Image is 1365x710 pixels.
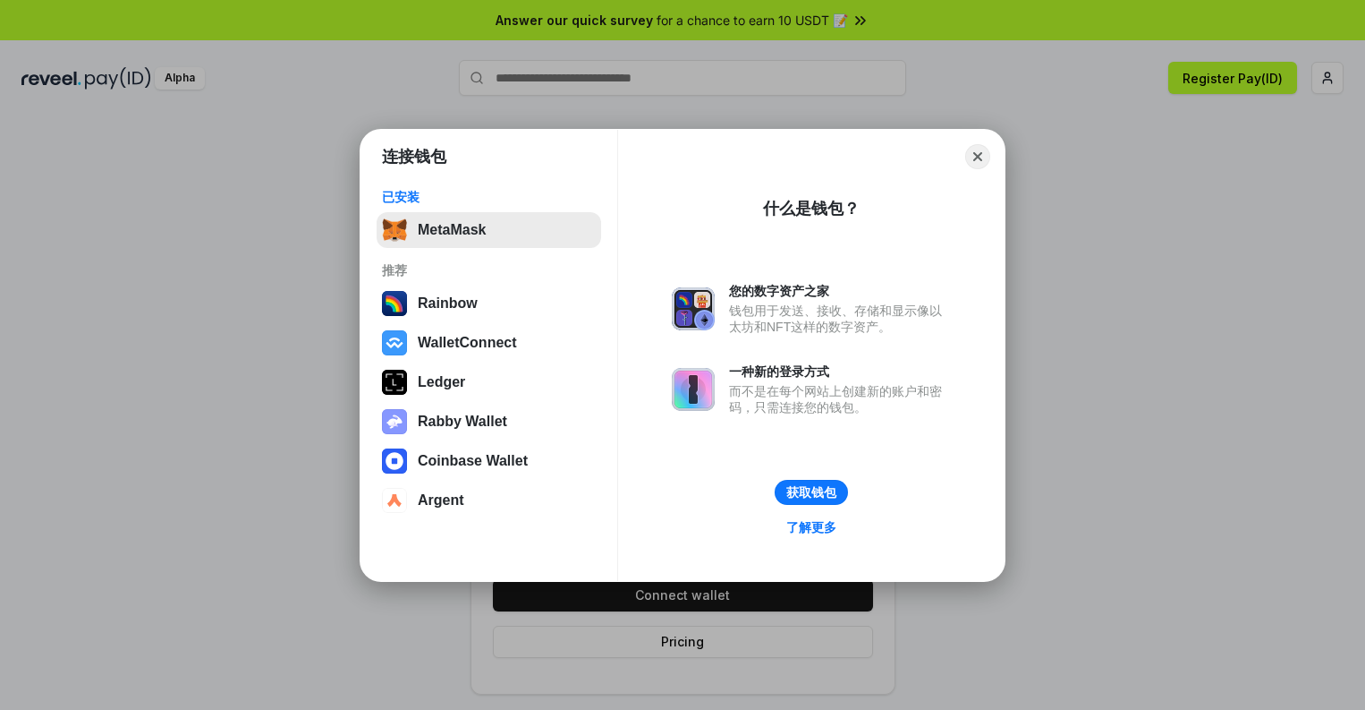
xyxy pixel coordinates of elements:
div: Argent [418,492,464,509]
div: 什么是钱包？ [763,198,860,219]
div: 已安装 [382,189,596,205]
img: svg+xml,%3Csvg%20width%3D%2228%22%20height%3D%2228%22%20viewBox%3D%220%200%2028%2028%22%20fill%3D... [382,488,407,513]
div: Coinbase Wallet [418,453,528,469]
div: Rabby Wallet [418,414,507,430]
div: 了解更多 [786,519,836,535]
div: 而不是在每个网站上创建新的账户和密码，只需连接您的钱包。 [729,383,951,415]
div: Rainbow [418,295,478,312]
div: 获取钱包 [786,484,836,500]
button: Rainbow [377,286,601,321]
div: MetaMask [418,222,486,238]
img: svg+xml,%3Csvg%20xmlns%3D%22http%3A%2F%2Fwww.w3.org%2F2000%2Fsvg%22%20width%3D%2228%22%20height%3... [382,370,407,395]
img: svg+xml,%3Csvg%20width%3D%2228%22%20height%3D%2228%22%20viewBox%3D%220%200%2028%2028%22%20fill%3D... [382,330,407,355]
img: svg+xml,%3Csvg%20xmlns%3D%22http%3A%2F%2Fwww.w3.org%2F2000%2Fsvg%22%20fill%3D%22none%22%20viewBox... [672,368,715,411]
div: 钱包用于发送、接收、存储和显示像以太坊和NFT这样的数字资产。 [729,303,951,335]
img: svg+xml,%3Csvg%20width%3D%2228%22%20height%3D%2228%22%20viewBox%3D%220%200%2028%2028%22%20fill%3D... [382,449,407,474]
button: Ledger [377,364,601,400]
div: Ledger [418,374,465,390]
button: Close [965,144,990,169]
button: MetaMask [377,212,601,248]
div: 推荐 [382,262,596,278]
button: WalletConnect [377,325,601,361]
img: svg+xml,%3Csvg%20xmlns%3D%22http%3A%2F%2Fwww.w3.org%2F2000%2Fsvg%22%20fill%3D%22none%22%20viewBox... [382,409,407,434]
div: WalletConnect [418,335,517,351]
img: svg+xml,%3Csvg%20xmlns%3D%22http%3A%2F%2Fwww.w3.org%2F2000%2Fsvg%22%20fill%3D%22none%22%20viewBox... [672,287,715,330]
button: Rabby Wallet [377,404,601,440]
div: 一种新的登录方式 [729,364,951,380]
div: 您的数字资产之家 [729,283,951,299]
button: Coinbase Wallet [377,443,601,479]
img: svg+xml,%3Csvg%20width%3D%22120%22%20height%3D%22120%22%20viewBox%3D%220%200%20120%20120%22%20fil... [382,291,407,316]
a: 了解更多 [776,516,847,539]
img: svg+xml,%3Csvg%20fill%3D%22none%22%20height%3D%2233%22%20viewBox%3D%220%200%2035%2033%22%20width%... [382,218,407,243]
button: 获取钱包 [775,480,848,505]
button: Argent [377,483,601,518]
h1: 连接钱包 [382,146,446,167]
